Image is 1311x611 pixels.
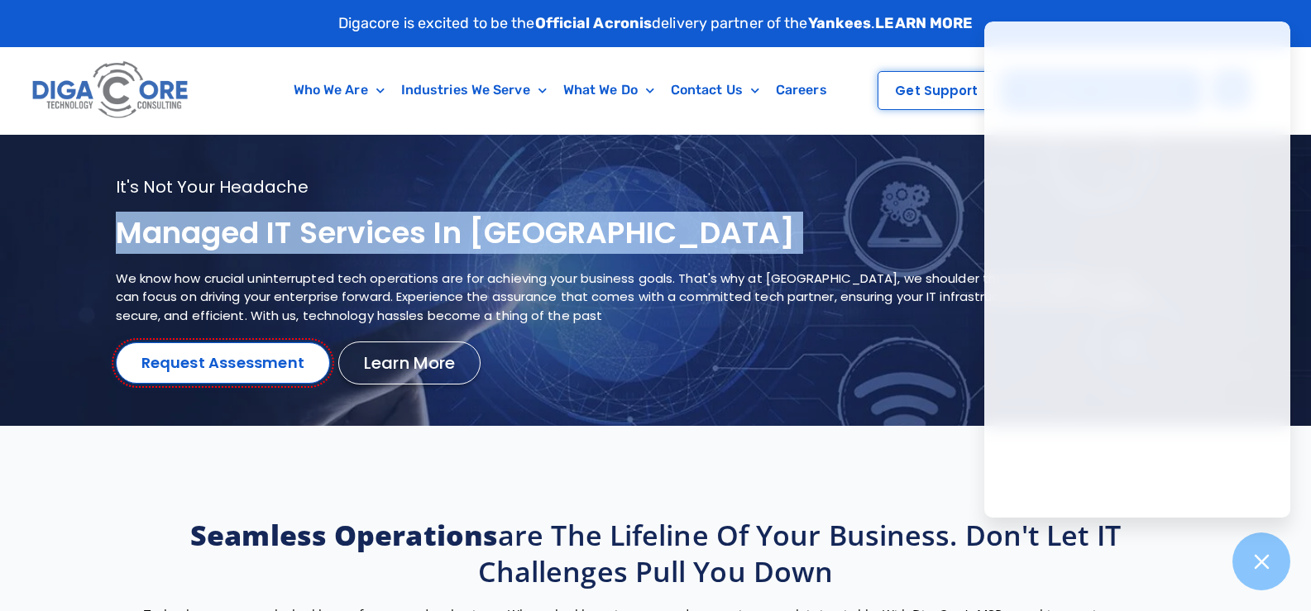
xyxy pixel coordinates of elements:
p: We know how crucial uninterrupted tech operations are for achieving your business goals. That's w... [116,270,1155,326]
span: Get Support [895,84,978,97]
a: Learn More [338,341,481,384]
strong: Yankees [808,14,872,32]
a: LEARN MORE [875,14,973,32]
iframe: Chatgenie Messenger [984,21,1290,518]
p: Digacore is excited to be the delivery partner of the . [338,12,974,35]
a: What We Do [555,71,663,109]
img: Digacore logo 1 [28,55,194,126]
h1: Managed IT services in [GEOGRAPHIC_DATA] [116,214,1155,253]
a: Careers [768,71,835,109]
nav: Menu [262,71,859,109]
strong: Official Acronis [535,14,653,32]
a: Who We Are [285,71,393,109]
a: Contact Us [663,71,768,109]
p: It's not your headache [116,176,1155,198]
h2: are the lifeline of your business. Don't let IT challenges pull you down [127,517,1185,590]
strong: Seamless operations [190,516,498,554]
a: Industries We Serve [393,71,555,109]
a: Request Assessment [116,342,331,384]
a: Get Support [878,71,995,110]
span: Learn More [364,355,455,371]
